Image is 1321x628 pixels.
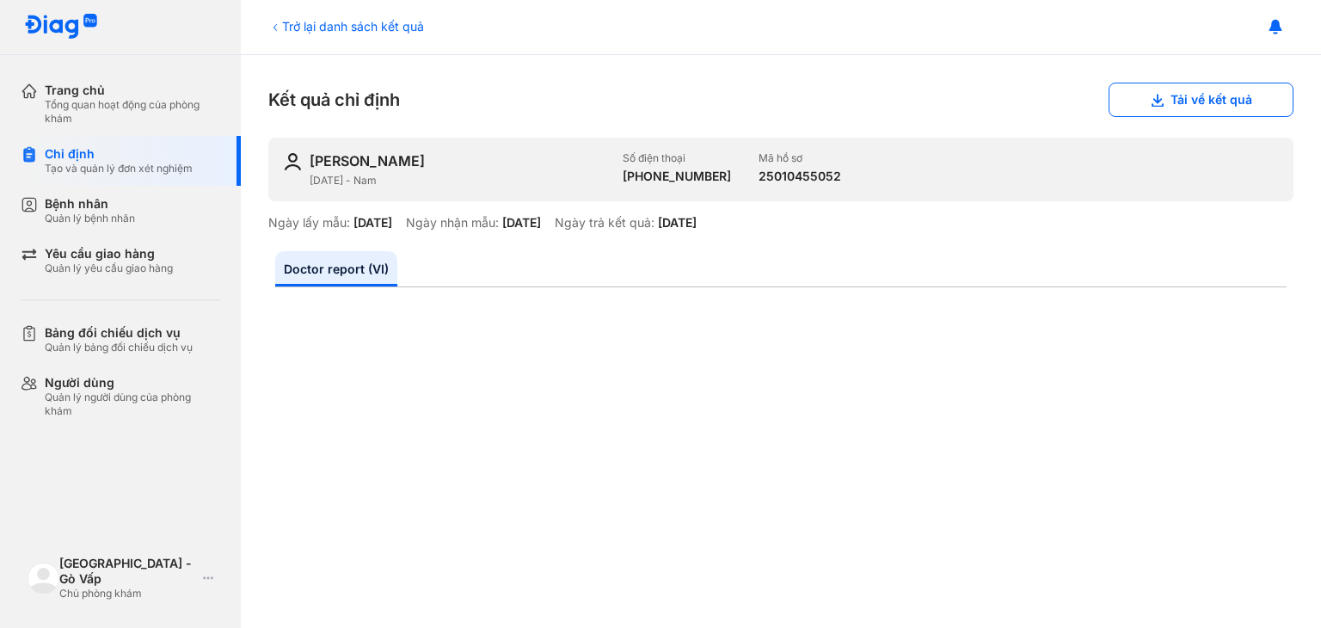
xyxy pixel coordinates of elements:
div: [PHONE_NUMBER] [623,169,731,184]
div: Mã hồ sơ [759,151,841,165]
div: Ngày lấy mẫu: [268,215,350,231]
div: Trở lại danh sách kết quả [268,17,424,35]
div: [DATE] [502,215,541,231]
div: Tạo và quản lý đơn xét nghiệm [45,162,193,175]
div: Bệnh nhân [45,196,135,212]
div: Kết quả chỉ định [268,83,1293,117]
div: Người dùng [45,375,220,391]
div: Tổng quan hoạt động của phòng khám [45,98,220,126]
img: user-icon [282,151,303,172]
div: Ngày nhận mẫu: [406,215,499,231]
button: Tải về kết quả [1109,83,1293,117]
div: Trang chủ [45,83,220,98]
a: Doctor report (VI) [275,251,397,286]
div: 25010455052 [759,169,841,184]
img: logo [28,563,59,594]
div: Chỉ định [45,146,193,162]
div: [DATE] [658,215,697,231]
div: Quản lý yêu cầu giao hàng [45,262,173,275]
div: [PERSON_NAME] [310,151,425,170]
div: Quản lý bảng đối chiếu dịch vụ [45,341,193,354]
div: [GEOGRAPHIC_DATA] - Gò Vấp [59,556,196,587]
div: Quản lý bệnh nhân [45,212,135,225]
div: [DATE] [353,215,392,231]
div: Chủ phòng khám [59,587,196,600]
img: logo [24,14,98,40]
div: Quản lý người dùng của phòng khám [45,391,220,418]
div: Số điện thoại [623,151,731,165]
div: Ngày trả kết quả: [555,215,654,231]
div: Yêu cầu giao hàng [45,246,173,262]
div: [DATE] - Nam [310,174,609,188]
div: Bảng đối chiếu dịch vụ [45,325,193,341]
